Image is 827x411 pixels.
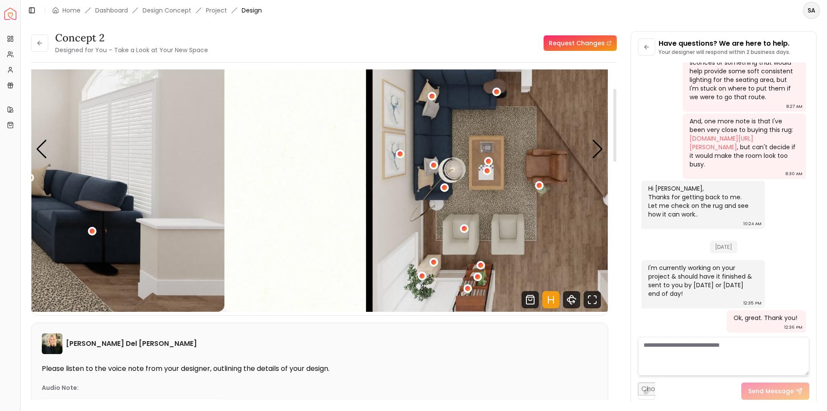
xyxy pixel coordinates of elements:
[743,220,762,228] div: 10:24 AM
[786,102,802,111] div: 8:27 AM
[4,8,16,20] a: Spacejoy
[563,291,580,308] svg: 360 View
[743,299,762,307] div: 12:35 PM
[55,46,208,54] small: Designed for You – Take a Look at Your New Space
[55,31,208,45] h3: concept 2
[690,134,753,151] a: [DOMAIN_NAME][URL][PERSON_NAME]
[544,35,617,51] a: Request Changes
[803,2,820,19] button: SA
[784,323,802,332] div: 12:36 PM
[804,3,819,18] span: SA
[710,241,737,253] span: [DATE]
[52,6,262,15] nav: breadcrumb
[36,140,47,159] div: Previous slide
[584,291,601,308] svg: Fullscreen
[690,117,798,169] div: And, one more note is that I've been very close to buying this rug: , but can't decide if it woul...
[522,291,539,308] svg: Shop Products from this design
[95,6,128,15] a: Dashboard
[592,140,603,159] div: Next slide
[648,184,756,219] div: Hi [PERSON_NAME], Thanks for getting back to me. Let me check on the rug and see how it can work..
[659,49,790,56] p: Your designer will respond within 2 business days.
[785,169,802,178] div: 8:30 AM
[143,6,191,15] li: Design Concept
[648,264,756,298] div: I'm currently working on your project & should have it finished & sent to you by [DATE] or [DATE]...
[542,291,560,308] svg: Hotspots Toggle
[206,6,227,15] a: Project
[42,383,79,392] p: Audio Note:
[734,314,797,322] div: Ok, great. Thank you!
[42,364,597,373] p: Please listen to the voice note from your designer, outlining the details of your design.
[242,6,262,15] span: Design
[66,339,197,349] h6: [PERSON_NAME] Del [PERSON_NAME]
[42,333,62,354] img: Tina Martin Del Campo
[4,8,16,20] img: Spacejoy Logo
[62,6,81,15] a: Home
[659,38,790,49] p: Have questions? We are here to help.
